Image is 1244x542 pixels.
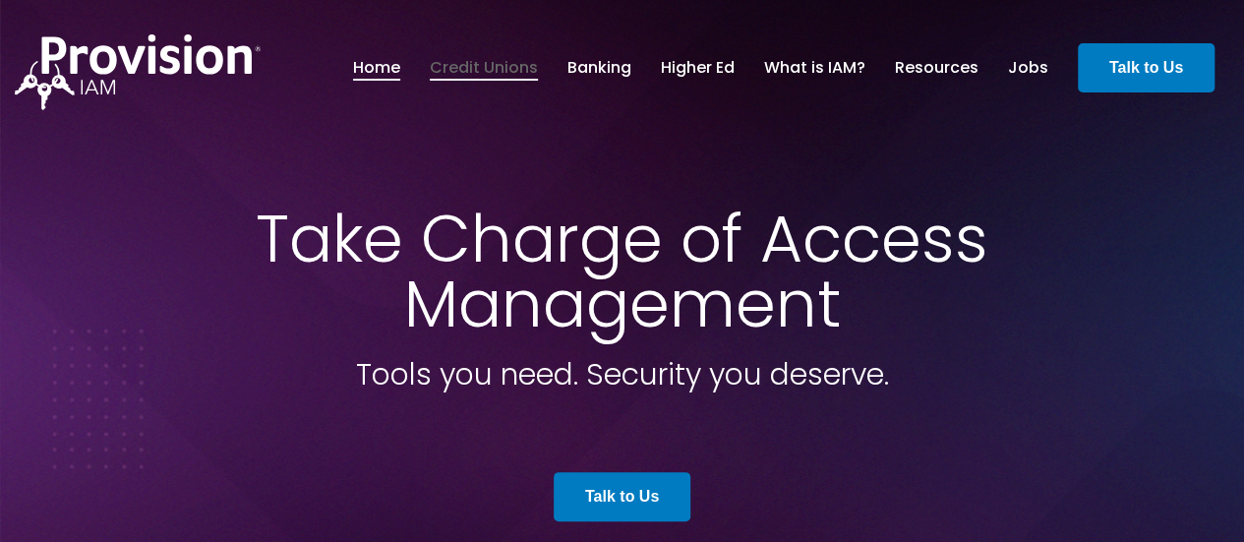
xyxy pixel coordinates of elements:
[15,34,261,110] img: ProvisionIAM-Logo-White
[567,51,631,85] a: Banking
[661,51,735,85] a: Higher Ed
[430,51,538,85] a: Credit Unions
[554,472,690,521] a: Talk to Us
[256,194,988,349] span: Take Charge of Access Management
[1109,59,1183,76] strong: Talk to Us
[1078,43,1214,92] a: Talk to Us
[353,51,400,85] a: Home
[1008,51,1048,85] a: Jobs
[585,488,659,505] strong: Talk to Us
[356,353,889,395] span: Tools you need. Security you deserve.
[338,36,1063,99] nav: menu
[764,51,865,85] a: What is IAM?
[895,51,978,85] a: Resources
